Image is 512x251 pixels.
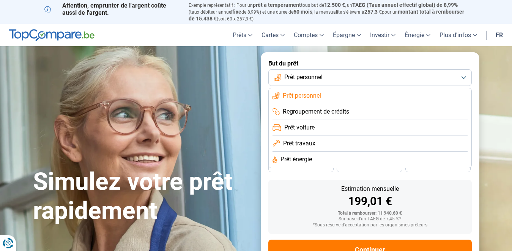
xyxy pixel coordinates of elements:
a: Plus d'infos [435,24,482,46]
span: prêt à tempérament [253,2,301,8]
span: 12.500 € [324,2,345,8]
label: But du prêt [268,60,472,67]
div: Total à rembourser: 11 940,60 € [274,211,466,216]
div: Estimation mensuelle [274,186,466,192]
div: Sur base d'un TAEG de 7,45 %* [274,217,466,222]
p: Exemple représentatif : Pour un tous but de , un (taux débiteur annuel de 8,99%) et une durée de ... [189,2,468,22]
a: Énergie [400,24,435,46]
span: 30 mois [361,164,378,169]
img: TopCompare [9,29,95,41]
span: montant total à rembourser de 15.438 € [189,9,464,22]
span: Prêt personnel [284,73,323,81]
a: Investir [365,24,400,46]
span: Prêt personnel [283,92,321,100]
span: 36 mois [293,164,309,169]
span: 24 mois [430,164,446,169]
h1: Simulez votre prêt rapidement [33,167,252,226]
div: 199,01 € [274,196,466,207]
span: 257,3 € [364,9,382,15]
span: Prêt énergie [280,155,312,164]
span: TAEG (Taux annuel effectif global) de 8,99% [352,2,458,8]
span: Prêt travaux [283,139,315,148]
span: 60 mois [293,9,312,15]
a: Comptes [289,24,328,46]
span: fixe [232,9,241,15]
span: Regroupement de crédits [283,108,349,116]
a: fr [491,24,507,46]
a: Prêts [228,24,257,46]
span: Prêt voiture [284,123,315,132]
p: Attention, emprunter de l'argent coûte aussi de l'argent. [44,2,180,16]
button: Prêt personnel [268,69,472,86]
div: *Sous réserve d'acceptation par les organismes prêteurs [274,223,466,228]
a: Épargne [328,24,365,46]
a: Cartes [257,24,289,46]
